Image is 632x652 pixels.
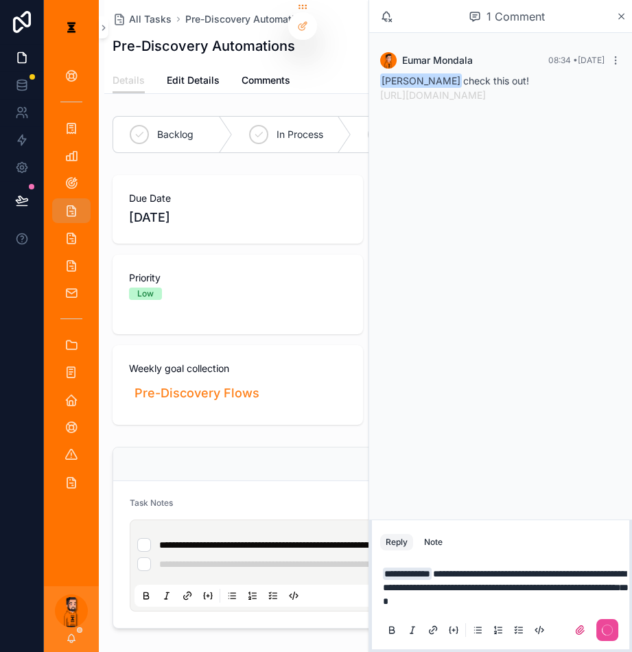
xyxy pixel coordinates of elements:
[113,68,145,94] a: Details
[60,16,82,38] img: App logo
[380,89,486,101] a: [URL][DOMAIN_NAME]
[185,12,311,26] a: Pre-Discovery Automations
[242,68,290,95] a: Comments
[167,73,220,87] span: Edit Details
[157,128,194,141] span: Backlog
[130,498,173,508] span: Task Notes
[487,8,545,25] span: 1 Comment
[129,381,265,406] a: Pre-Discovery Flows
[424,537,443,548] div: Note
[380,74,621,102] div: check this out!
[137,288,154,300] div: Low
[242,73,290,87] span: Comments
[129,191,347,205] span: Due Date
[380,73,462,88] span: [PERSON_NAME]
[129,208,347,227] span: [DATE]
[113,36,295,56] h1: Pre-Discovery Automations
[277,128,323,141] span: In Process
[380,534,413,550] button: Reply
[402,54,473,67] span: Eumar Mondala
[134,384,259,403] span: Pre-Discovery Flows
[419,534,448,550] button: Note
[113,12,172,26] a: All Tasks
[167,68,220,95] a: Edit Details
[113,73,145,87] span: Details
[129,12,172,26] span: All Tasks
[129,271,347,285] span: Priority
[44,55,99,511] div: scrollable content
[548,55,605,65] span: 08:34 • [DATE]
[129,362,347,375] span: Weekly goal collection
